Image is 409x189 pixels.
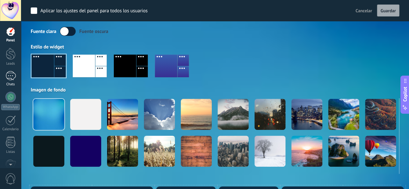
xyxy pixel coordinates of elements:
div: Estilo de widget [31,44,399,50]
div: WhatsApp [1,104,20,110]
div: Fuente oscura [79,28,108,35]
button: Guardar [377,5,399,17]
div: Chats [1,82,20,87]
span: Copilot [402,87,408,101]
span: Guardar [381,8,396,13]
div: Leads [1,62,20,66]
div: Listas [1,150,20,154]
div: Fuente clara [31,28,56,35]
button: Cancelar [353,6,375,16]
span: Cancelar [356,8,372,14]
div: Panel [1,38,20,43]
div: Aplicar los ajustes del panel para todos los usuarios [40,8,148,14]
div: Imagen de fondo [31,87,399,93]
div: Calendario [1,127,20,131]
